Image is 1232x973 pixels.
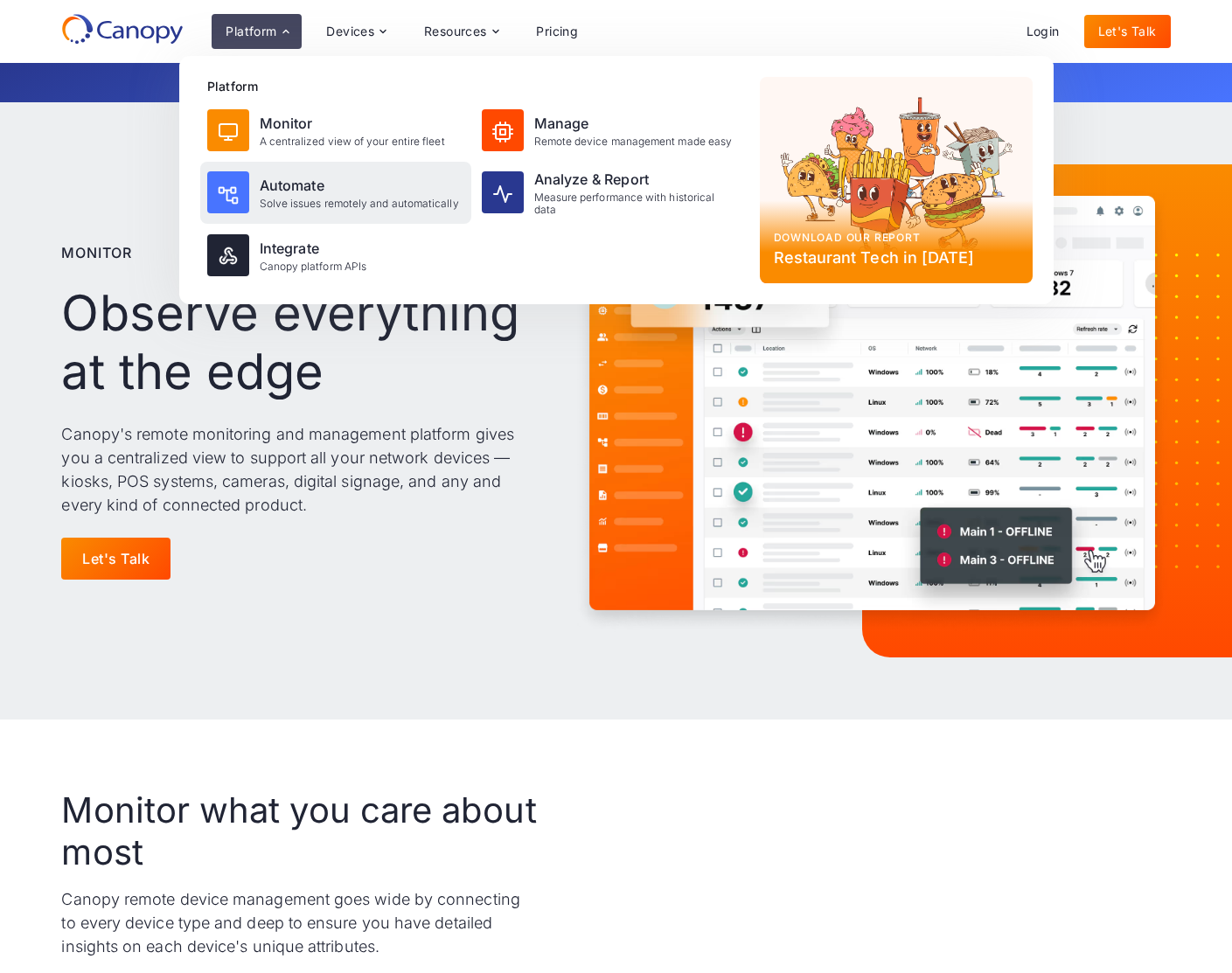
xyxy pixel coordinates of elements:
[424,25,487,38] div: Resources
[226,25,276,38] div: Platform
[260,198,459,210] div: Solve issues remotely and automatically
[1084,15,1171,48] a: Let's Talk
[260,175,459,196] div: Automate
[260,113,445,134] div: Monitor
[61,789,537,873] h2: Monitor what you care about most
[1013,15,1074,48] a: Login
[61,242,132,263] p: Monitor
[522,15,592,48] a: Pricing
[774,246,1019,269] div: Restaurant Tech in [DATE]
[212,14,302,49] div: Platform
[534,169,739,190] div: Analyze & Report
[200,102,471,158] a: MonitorA centralized view of your entire fleet
[61,887,537,958] p: Canopy remote device management goes wide by connecting to every device type and deep to ensure y...
[534,191,739,217] div: Measure performance with historical data
[61,422,539,517] p: Canopy's remote monitoring and management platform gives you a centralized view to support all yo...
[260,238,367,259] div: Integrate
[760,77,1033,283] a: Download our reportRestaurant Tech in [DATE]
[260,136,445,148] div: A centralized view of your entire fleet
[774,230,1019,246] div: Download our report
[179,56,1054,304] nav: Platform
[200,162,471,224] a: AutomateSolve issues remotely and automatically
[534,113,733,134] div: Manage
[475,102,746,158] a: ManageRemote device management made easy
[475,162,746,224] a: Analyze & ReportMeasure performance with historical data
[207,77,746,95] div: Platform
[61,284,539,401] h1: Observe everything at the edge
[61,538,171,580] a: Let's Talk
[312,14,400,49] div: Devices
[326,25,374,38] div: Devices
[260,261,367,273] div: Canopy platform APIs
[534,136,733,148] div: Remote device management made easy
[410,14,512,49] div: Resources
[200,227,471,283] a: IntegrateCanopy platform APIs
